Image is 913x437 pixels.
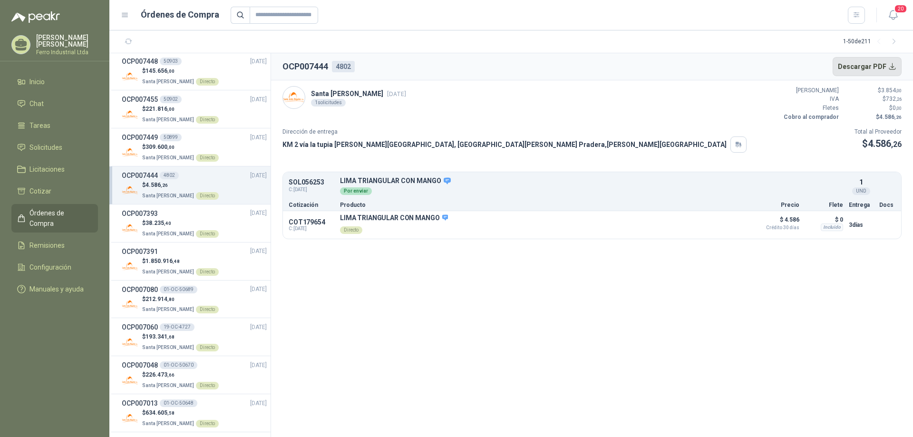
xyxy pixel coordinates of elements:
[805,214,843,225] p: $ 0
[11,138,98,156] a: Solicitudes
[896,97,902,102] span: ,26
[282,60,328,73] h2: OCP007444
[845,113,902,122] p: $
[122,246,267,276] a: OCP007391[DATE] Company Logo$1.850.916,48Santa [PERSON_NAME]Directo
[167,334,175,340] span: ,68
[843,34,902,49] div: 1 - 50 de 211
[142,67,219,76] p: $
[29,77,45,87] span: Inicio
[29,208,89,229] span: Órdenes de Compra
[122,410,138,427] img: Company Logo
[122,246,158,257] h3: OCP007391
[160,286,197,293] div: 01-OC-50689
[250,95,267,104] span: [DATE]
[805,202,843,208] p: Flete
[894,115,902,120] span: ,26
[146,296,175,302] span: 212.914
[11,258,98,276] a: Configuración
[142,79,194,84] span: Santa [PERSON_NAME]
[782,113,839,122] p: Cobro al comprador
[849,219,874,231] p: 3 días
[141,8,219,21] h1: Órdenes de Compra
[160,361,197,369] div: 01-OC-50670
[11,236,98,254] a: Remisiones
[752,202,799,208] p: Precio
[142,370,219,379] p: $
[142,383,194,388] span: Santa [PERSON_NAME]
[122,182,138,199] img: Company Logo
[146,68,175,74] span: 145.656
[340,214,448,223] p: LIMA TRIANGULAR CON MANGO
[196,268,219,276] div: Directo
[167,145,175,150] span: ,00
[146,371,175,378] span: 226.473
[821,223,843,231] div: Incluido
[122,334,138,350] img: Company Logo
[196,192,219,200] div: Directo
[29,164,65,175] span: Licitaciones
[160,96,182,103] div: 50902
[142,332,219,341] p: $
[849,202,874,208] p: Entrega
[196,420,219,427] div: Directo
[122,56,158,67] h3: OCP007448
[36,34,98,48] p: [PERSON_NAME] [PERSON_NAME]
[29,262,71,272] span: Configuración
[11,280,98,298] a: Manuales y ayuda
[893,105,902,111] span: 0
[196,382,219,389] div: Directo
[142,307,194,312] span: Santa [PERSON_NAME]
[852,187,870,195] div: UND
[196,230,219,238] div: Directo
[122,398,158,408] h3: OCP007013
[161,183,168,188] span: ,26
[196,306,219,313] div: Directo
[146,258,180,264] span: 1.850.916
[142,269,194,274] span: Santa [PERSON_NAME]
[167,410,175,416] span: ,58
[142,421,194,426] span: Santa [PERSON_NAME]
[122,322,158,332] h3: OCP007060
[311,88,406,99] p: Santa [PERSON_NAME]
[122,144,138,161] img: Company Logo
[122,398,267,428] a: OCP00701301-OC-50648[DATE] Company Logo$634.605,58Santa [PERSON_NAME]Directo
[855,136,902,151] p: $
[752,214,799,230] p: $ 4.586
[146,333,175,340] span: 193.341
[160,399,197,407] div: 01-OC-50648
[752,225,799,230] span: Crédito 30 días
[122,94,267,124] a: OCP00745550902[DATE] Company Logo$221.816,00Santa [PERSON_NAME]Directo
[845,104,902,113] p: $
[782,104,839,113] p: Fletes
[164,221,171,226] span: ,40
[896,106,902,111] span: ,00
[167,107,175,112] span: ,00
[11,182,98,200] a: Cotizar
[160,323,194,331] div: 19-OC-4727
[845,86,902,95] p: $
[11,95,98,113] a: Chat
[782,95,839,104] p: IVA
[29,98,44,109] span: Chat
[884,7,902,24] button: 20
[283,87,305,108] img: Company Logo
[122,296,138,312] img: Company Logo
[196,344,219,351] div: Directo
[142,408,219,418] p: $
[332,61,355,72] div: 4802
[250,209,267,218] span: [DATE]
[122,220,138,237] img: Company Logo
[122,284,158,295] h3: OCP007080
[250,57,267,66] span: [DATE]
[142,257,219,266] p: $
[886,96,902,102] span: 732
[11,204,98,233] a: Órdenes de Compra
[282,127,747,136] p: Dirección de entrega
[146,182,168,188] span: 4.586
[167,372,175,378] span: ,66
[122,170,158,181] h3: OCP007444
[142,143,219,152] p: $
[340,187,372,195] div: Por enviar
[782,86,839,95] p: [PERSON_NAME]
[11,73,98,91] a: Inicio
